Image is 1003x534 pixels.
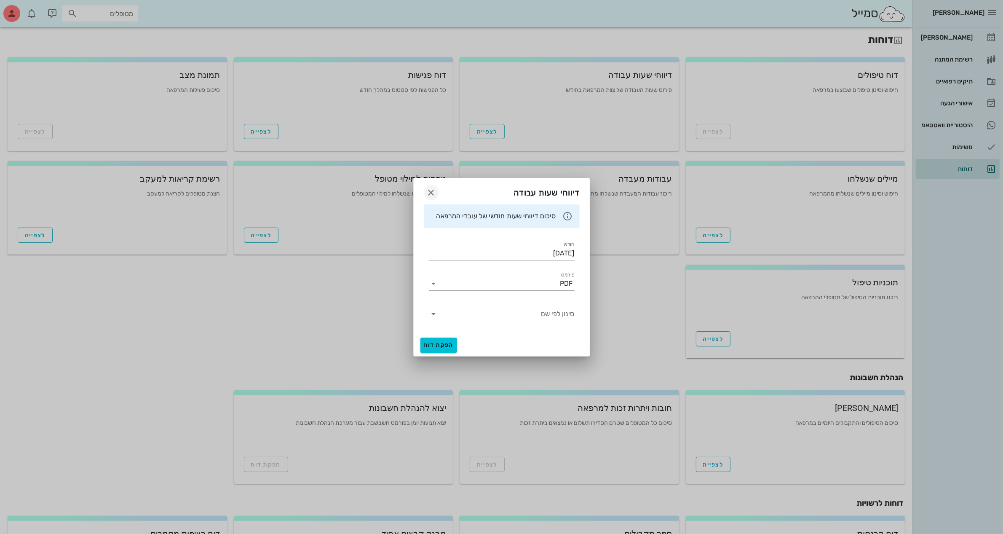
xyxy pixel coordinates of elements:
span: הפקת דוח [424,341,454,349]
div: סיכום דיווחי שעות חודשי של עובדי המרפאה [431,212,556,221]
label: חודש [564,242,575,248]
div: פורמטPDF [429,277,575,290]
div: PDF [560,280,573,287]
label: פורמט [561,272,575,278]
div: סינון לפי שם [429,307,575,321]
button: הפקת דוח [420,338,457,353]
div: דיווחי שעות עבודה [414,178,590,204]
